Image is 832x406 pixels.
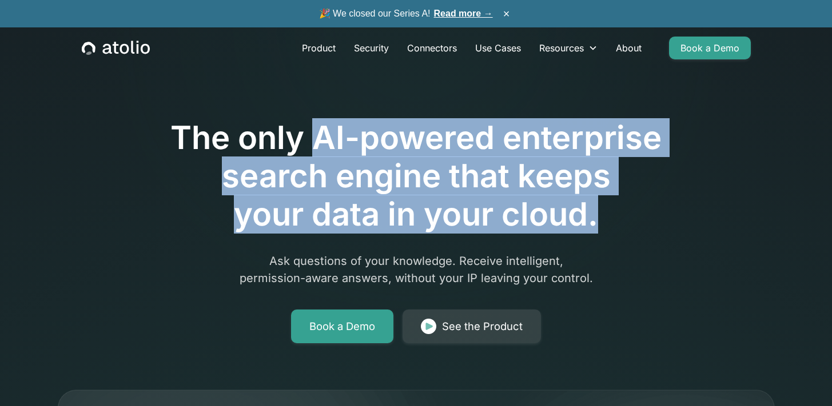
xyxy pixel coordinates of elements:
div: See the Product [442,319,523,335]
a: Connectors [398,37,466,59]
a: Product [293,37,345,59]
a: Security [345,37,398,59]
a: home [82,41,150,55]
div: Resources [530,37,607,59]
h1: The only AI-powered enterprise search engine that keeps your data in your cloud. [124,119,709,234]
a: Use Cases [466,37,530,59]
div: Resources [539,41,584,55]
p: Ask questions of your knowledge. Receive intelligent, permission-aware answers, without your IP l... [197,252,636,287]
a: Book a Demo [669,37,751,59]
a: Read more → [434,9,493,18]
a: About [607,37,651,59]
span: 🎉 We closed our Series A! [319,7,493,21]
a: Book a Demo [291,309,393,344]
a: See the Product [403,309,541,344]
button: × [500,7,513,20]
